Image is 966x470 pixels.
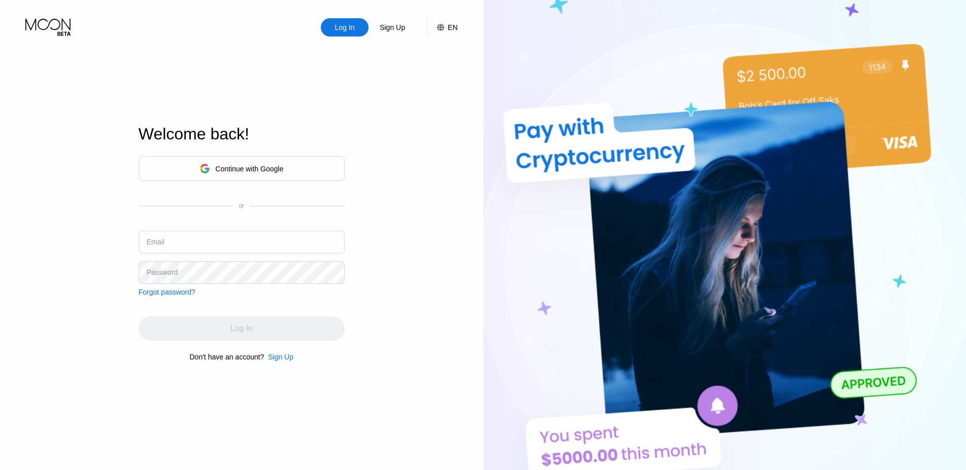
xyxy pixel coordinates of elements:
[264,353,293,361] div: Sign Up
[239,202,244,209] div: or
[215,165,283,173] div: Continue with Google
[139,125,345,143] div: Welcome back!
[334,22,356,32] div: Log In
[268,353,293,361] div: Sign Up
[147,268,178,276] div: Password
[147,238,164,246] div: Email
[139,156,345,181] div: Continue with Google
[321,18,369,37] div: Log In
[379,22,406,32] div: Sign Up
[139,288,195,296] div: Forgot password?
[190,353,264,361] div: Don't have an account?
[448,23,457,31] div: EN
[426,18,457,37] div: EN
[369,18,416,37] div: Sign Up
